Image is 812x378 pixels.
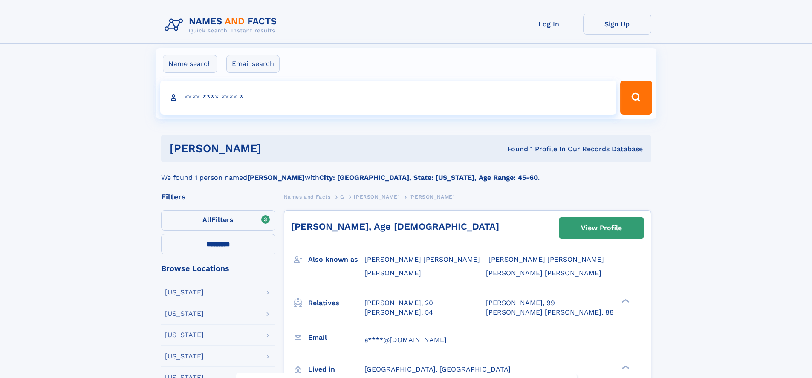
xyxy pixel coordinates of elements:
[319,173,538,182] b: City: [GEOGRAPHIC_DATA], State: [US_STATE], Age Range: 45-60
[340,191,344,202] a: G
[170,143,384,154] h1: [PERSON_NAME]
[247,173,305,182] b: [PERSON_NAME]
[364,269,421,277] span: [PERSON_NAME]
[165,310,204,317] div: [US_STATE]
[620,364,630,370] div: ❯
[308,296,364,310] h3: Relatives
[284,191,331,202] a: Names and Facts
[161,210,275,231] label: Filters
[165,353,204,360] div: [US_STATE]
[364,365,511,373] span: [GEOGRAPHIC_DATA], [GEOGRAPHIC_DATA]
[364,255,480,263] span: [PERSON_NAME] [PERSON_NAME]
[354,191,399,202] a: [PERSON_NAME]
[581,218,622,238] div: View Profile
[161,14,284,37] img: Logo Names and Facts
[163,55,217,73] label: Name search
[515,14,583,35] a: Log In
[161,193,275,201] div: Filters
[364,308,433,317] a: [PERSON_NAME], 54
[165,289,204,296] div: [US_STATE]
[620,298,630,303] div: ❯
[364,298,433,308] a: [PERSON_NAME], 20
[486,298,555,308] a: [PERSON_NAME], 99
[308,252,364,267] h3: Also known as
[384,144,643,154] div: Found 1 Profile In Our Records Database
[291,221,499,232] a: [PERSON_NAME], Age [DEMOGRAPHIC_DATA]
[488,255,604,263] span: [PERSON_NAME] [PERSON_NAME]
[486,308,614,317] a: [PERSON_NAME] [PERSON_NAME], 88
[354,194,399,200] span: [PERSON_NAME]
[583,14,651,35] a: Sign Up
[559,218,644,238] a: View Profile
[340,194,344,200] span: G
[308,330,364,345] h3: Email
[409,194,455,200] span: [PERSON_NAME]
[226,55,280,73] label: Email search
[620,81,652,115] button: Search Button
[308,362,364,377] h3: Lived in
[161,162,651,183] div: We found 1 person named with .
[202,216,211,224] span: All
[160,81,617,115] input: search input
[161,265,275,272] div: Browse Locations
[486,269,601,277] span: [PERSON_NAME] [PERSON_NAME]
[165,332,204,338] div: [US_STATE]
